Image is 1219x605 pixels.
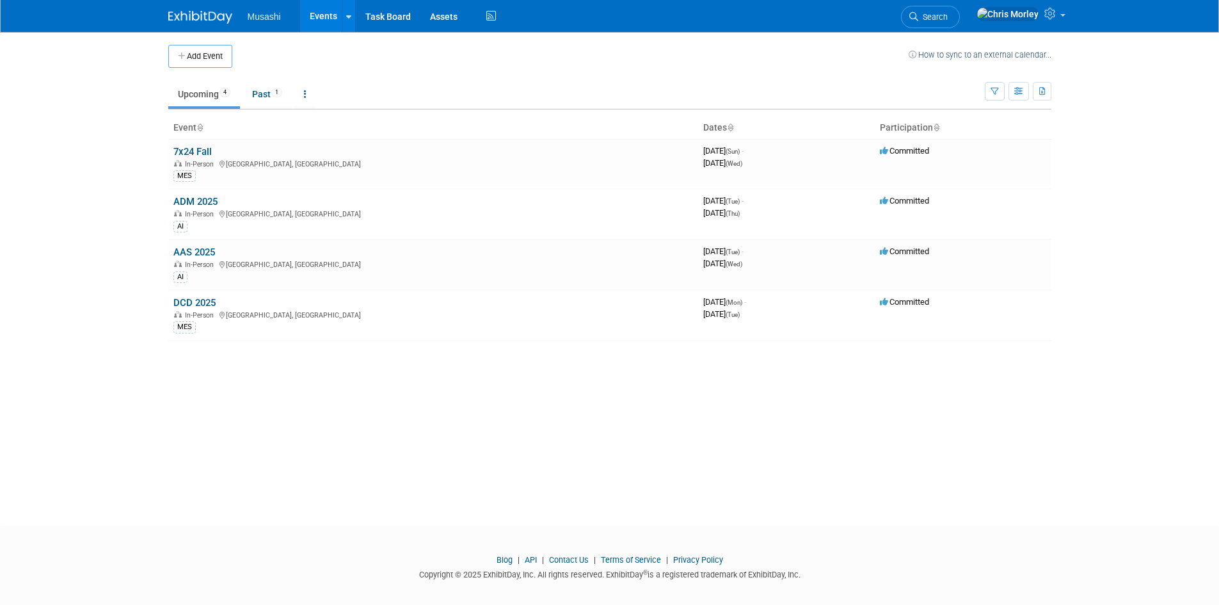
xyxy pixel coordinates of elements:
span: [DATE] [703,158,742,168]
a: Sort by Event Name [196,122,203,133]
a: AAS 2025 [173,246,215,258]
div: MES [173,321,196,333]
img: Chris Morley [976,7,1039,21]
span: (Sun) [726,148,740,155]
span: (Tue) [726,248,740,255]
a: 7x24 Fall [173,146,212,157]
a: Sort by Participation Type [933,122,939,133]
span: (Wed) [726,160,742,167]
img: In-Person Event [174,311,182,318]
th: Event [168,117,698,139]
div: MES [173,170,196,182]
span: | [514,555,523,565]
div: [GEOGRAPHIC_DATA], [GEOGRAPHIC_DATA] [173,158,693,168]
span: In-Person [185,311,218,319]
span: [DATE] [703,246,744,256]
span: 1 [271,88,282,97]
span: | [663,555,671,565]
span: [DATE] [703,208,740,218]
span: Search [918,12,948,22]
span: - [742,196,744,206]
img: In-Person Event [174,261,182,267]
span: [DATE] [703,297,746,307]
a: How to sync to an external calendar... [909,50,1051,60]
div: AI [173,221,187,232]
a: Contact Us [549,555,589,565]
span: Musashi [248,12,281,22]
a: Search [901,6,960,28]
span: [DATE] [703,146,744,156]
a: Privacy Policy [673,555,723,565]
div: [GEOGRAPHIC_DATA], [GEOGRAPHIC_DATA] [173,309,693,319]
img: In-Person Event [174,210,182,216]
a: Terms of Service [601,555,661,565]
a: Blog [497,555,513,565]
span: In-Person [185,210,218,218]
span: (Wed) [726,261,742,268]
span: In-Person [185,160,218,168]
span: Committed [880,246,929,256]
div: AI [173,271,187,283]
th: Dates [698,117,875,139]
span: Committed [880,146,929,156]
span: - [744,297,746,307]
span: (Tue) [726,311,740,318]
sup: ® [643,569,648,576]
span: (Mon) [726,299,742,306]
span: [DATE] [703,309,740,319]
span: [DATE] [703,196,744,206]
span: (Tue) [726,198,740,205]
img: In-Person Event [174,160,182,166]
th: Participation [875,117,1051,139]
button: Add Event [168,45,232,68]
span: - [742,246,744,256]
span: (Thu) [726,210,740,217]
span: - [742,146,744,156]
span: In-Person [185,261,218,269]
a: DCD 2025 [173,297,216,309]
div: [GEOGRAPHIC_DATA], [GEOGRAPHIC_DATA] [173,259,693,269]
img: ExhibitDay [168,11,232,24]
span: Committed [880,297,929,307]
a: Sort by Start Date [727,122,733,133]
span: Committed [880,196,929,206]
span: 4 [219,88,230,97]
div: [GEOGRAPHIC_DATA], [GEOGRAPHIC_DATA] [173,208,693,218]
span: | [539,555,547,565]
span: | [591,555,599,565]
span: [DATE] [703,259,742,268]
a: Upcoming4 [168,82,240,106]
a: ADM 2025 [173,196,218,207]
a: API [525,555,537,565]
a: Past1 [243,82,292,106]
